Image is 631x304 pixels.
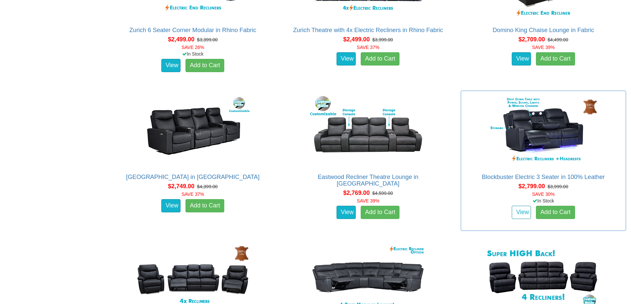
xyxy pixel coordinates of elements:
[482,174,605,180] a: Blockbuster Electric 3 Seater in 100% Leather
[161,59,181,72] a: View
[493,27,594,33] a: Domino King Chaise Lounge in Fabric
[182,192,204,197] font: SAVE 37%
[343,36,370,43] span: $2,499.00
[293,27,443,33] a: Zurich Theatre with 4x Electric Recliners in Rhino Fabric
[357,45,379,50] font: SAVE 37%
[372,191,393,196] del: $4,599.00
[459,197,627,204] div: In Stock
[548,37,568,42] del: $4,499.00
[130,27,256,33] a: Zurich 6 Seater Corner Modular in Rhino Fabric
[126,174,260,180] a: [GEOGRAPHIC_DATA] in [GEOGRAPHIC_DATA]
[185,59,224,72] a: Add to Cart
[308,94,428,167] img: Eastwood Recliner Theatre Lounge in Fabric
[532,192,554,197] font: SAVE 30%
[197,184,218,189] del: $4,399.00
[532,45,554,50] font: SAVE 39%
[548,184,568,189] del: $3,999.00
[512,52,531,65] a: View
[337,52,356,65] a: View
[518,183,545,190] span: $2,799.00
[512,206,531,219] a: View
[197,37,218,42] del: $3,399.00
[361,206,399,219] a: Add to Cart
[109,51,277,57] div: In Stock
[372,37,393,42] del: $3,999.00
[133,94,252,167] img: Bond Theatre Lounge in Fabric
[337,206,356,219] a: View
[168,183,194,190] span: $2,749.00
[343,190,370,196] span: $2,769.00
[357,198,379,203] font: SAVE 39%
[182,45,204,50] font: SAVE 26%
[536,52,575,65] a: Add to Cart
[318,174,418,187] a: Eastwood Recliner Theatre Lounge in [GEOGRAPHIC_DATA]
[518,36,545,43] span: $2,709.00
[168,36,194,43] span: $2,499.00
[161,199,181,212] a: View
[484,94,603,167] img: Blockbuster Electric 3 Seater in 100% Leather
[361,52,399,65] a: Add to Cart
[536,206,575,219] a: Add to Cart
[185,199,224,212] a: Add to Cart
